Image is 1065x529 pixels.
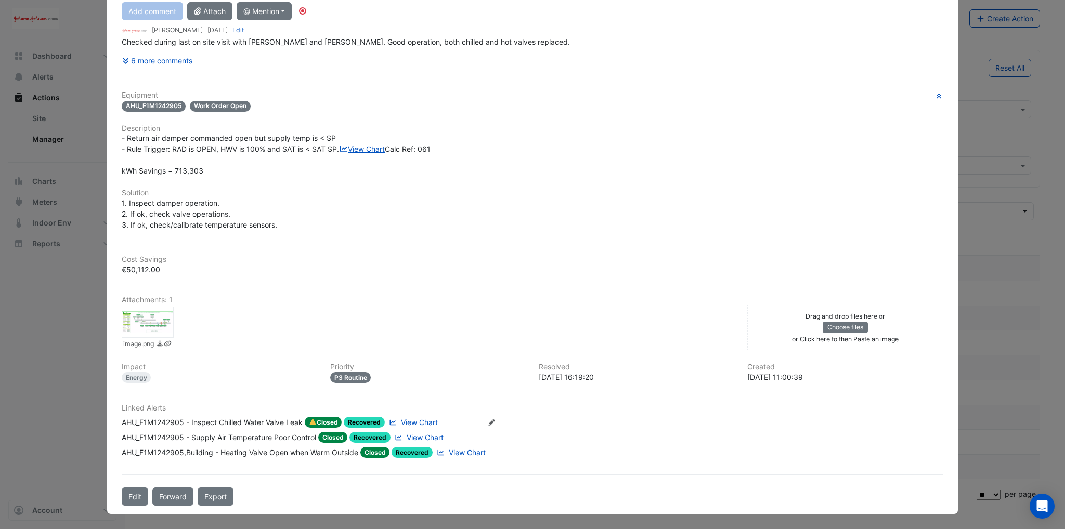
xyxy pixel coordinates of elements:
a: View Chart [393,432,444,443]
h6: Linked Alerts [122,404,943,413]
div: Tooltip anchor [298,6,307,16]
img: JnJ Vision Care [122,25,148,36]
h6: Description [122,124,943,133]
h6: Created [747,363,943,372]
fa-icon: Edit Linked Alerts [488,419,496,427]
div: [DATE] 16:19:20 [539,372,735,382]
span: 1. Inspect damper operation. 2. If ok, check valve operations. 3. If ok, check/calibrate temperat... [122,199,277,229]
a: Export [198,487,233,506]
span: 2025-09-29 16:19:15 [207,26,228,34]
div: [DATE] 11:00:39 [747,372,943,382]
button: Attach [187,2,232,20]
a: Edit [232,26,244,34]
a: View Chart [387,417,438,428]
a: Copy link to clipboard [164,339,172,350]
h6: Priority [330,363,526,372]
div: image.png [122,307,174,338]
a: View Chart [435,447,486,458]
span: - Return air damper commanded open but supply temp is < SP - Rule Trigger: RAD is OPEN, HWV is 10... [122,134,431,175]
small: [PERSON_NAME] - - [152,25,244,35]
small: or Click here to then Paste an image [792,335,899,343]
h6: Resolved [539,363,735,372]
div: AHU_F1M1242905 - Inspect Chilled Water Valve Leak [122,417,303,428]
div: P3 Routine [330,372,371,383]
span: Recovered [344,417,385,428]
div: Energy [122,372,151,383]
button: 6 more comments [122,51,193,70]
span: Closed [305,417,342,428]
h6: Attachments: 1 [122,296,943,305]
div: AHU_F1M1242905,Building - Heating Valve Open when Warm Outside [122,447,358,458]
a: View Chart [339,144,385,153]
span: Checked during last on site visit with [PERSON_NAME] and [PERSON_NAME]. Good operation, both chil... [122,37,570,46]
small: Drag and drop files here or [806,312,885,320]
span: Recovered [349,432,391,443]
span: View Chart [407,433,444,442]
h6: Cost Savings [122,255,943,264]
span: Recovered [392,447,433,458]
h6: Solution [122,189,943,197]
div: Open Intercom Messenger [1030,494,1055,519]
h6: Equipment [122,91,943,100]
button: Edit [122,487,148,506]
small: image.png [123,339,154,350]
span: View Chart [449,448,486,457]
span: View Chart [401,418,438,427]
button: Forward [152,487,193,506]
span: Work Order Open [190,101,251,112]
a: Download [156,339,164,350]
span: Closed [360,447,390,458]
button: Choose files [823,322,868,333]
span: Closed [318,432,348,443]
div: AHU_F1M1242905 - Supply Air Temperature Poor Control [122,432,316,443]
button: @ Mention [237,2,292,20]
h6: Impact [122,363,318,372]
span: €50,112.00 [122,265,160,274]
span: AHU_F1M1242905 [122,101,186,112]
